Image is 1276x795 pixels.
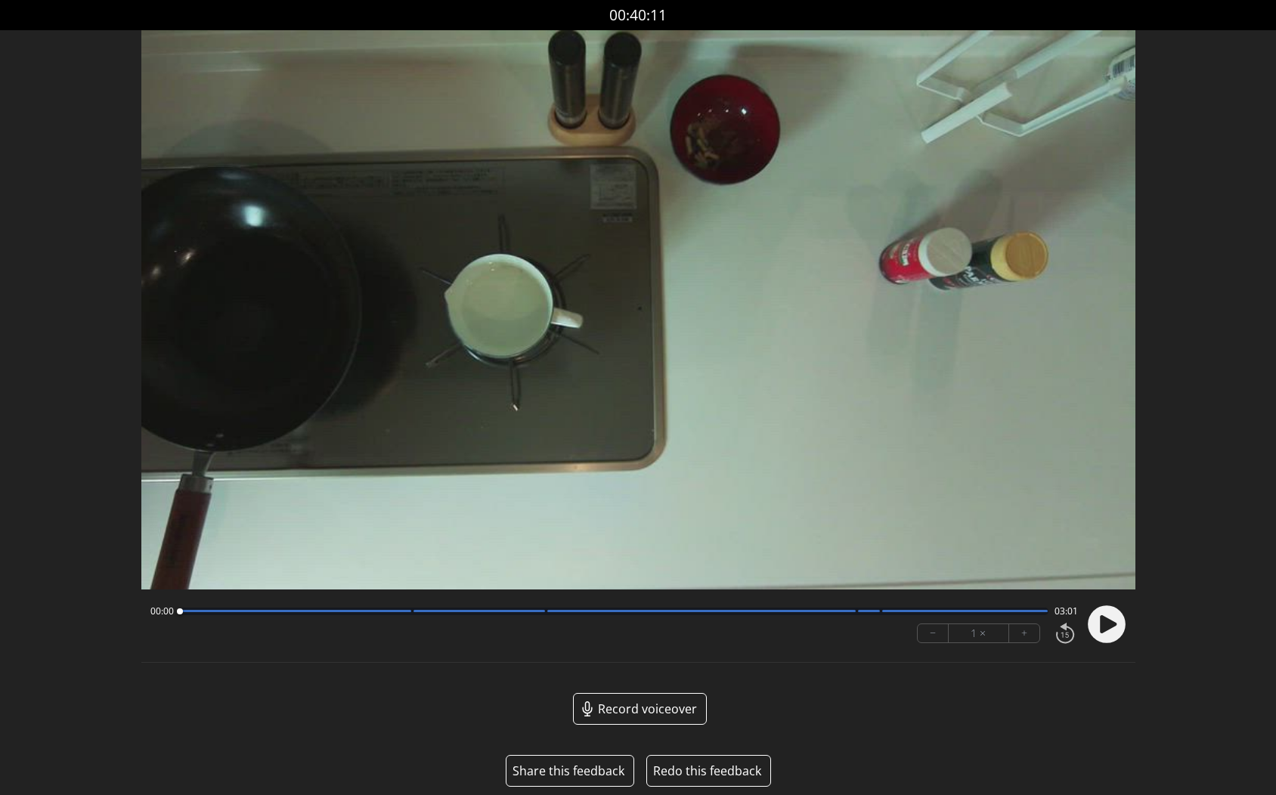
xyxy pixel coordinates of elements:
button: + [1009,624,1039,642]
div: 1 × [949,624,1009,642]
span: Record voiceover [598,700,697,718]
a: 00:40:11 [609,5,667,26]
span: 03:01 [1055,605,1078,617]
span: 00:00 [150,605,174,617]
button: Share this feedback [513,762,624,780]
button: − [918,624,949,642]
a: Record voiceover [573,693,707,725]
a: Redo this feedback [646,755,771,787]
